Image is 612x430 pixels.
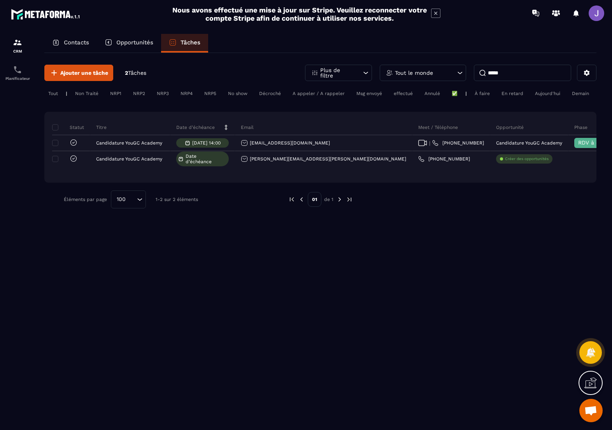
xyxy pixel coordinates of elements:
[241,124,254,130] p: Email
[579,399,603,422] div: Ouvrir le chat
[288,196,295,203] img: prev
[429,140,430,146] span: |
[44,34,97,53] a: Contacts
[186,153,227,164] span: Date d’échéance
[395,70,433,76] p: Tout le monde
[568,89,593,98] div: Demain
[289,89,349,98] div: A appeler / A rappeler
[13,65,22,74] img: scheduler
[177,89,196,98] div: NRP4
[13,38,22,47] img: formation
[172,6,427,22] h2: Nous avons effectué une mise à jour sur Stripe. Veuillez reconnecter votre compte Stripe afin de ...
[161,34,208,53] a: Tâches
[432,140,484,146] a: [PHONE_NUMBER]
[64,197,107,202] p: Éléments par page
[97,34,161,53] a: Opportunités
[465,91,467,96] p: |
[176,124,215,130] p: Date d’échéance
[255,89,285,98] div: Décroché
[2,32,33,59] a: formationformationCRM
[448,89,461,98] div: ✅
[156,197,198,202] p: 1-2 sur 2 éléments
[96,156,162,162] p: Candidature YouGC Academy
[421,89,444,98] div: Annulé
[324,196,333,203] p: de 1
[496,124,524,130] p: Opportunité
[471,89,494,98] div: À faire
[181,39,200,46] p: Tâches
[192,140,221,146] p: [DATE] 14:00
[44,89,62,98] div: Tout
[200,89,220,98] div: NRP5
[308,192,321,207] p: 01
[2,49,33,53] p: CRM
[114,195,128,204] span: 100
[64,39,89,46] p: Contacts
[320,67,354,78] p: Plus de filtre
[418,124,458,130] p: Meet / Téléphone
[153,89,173,98] div: NRP3
[531,89,564,98] div: Aujourd'hui
[66,91,67,96] p: |
[336,196,343,203] img: next
[44,65,113,81] button: Ajouter une tâche
[496,140,562,146] p: Candidature YouGC Academy
[128,70,146,76] span: Tâches
[116,39,153,46] p: Opportunités
[60,69,108,77] span: Ajouter une tâche
[505,156,549,162] p: Créer des opportunités
[71,89,102,98] div: Non Traité
[129,89,149,98] div: NRP2
[125,69,146,77] p: 2
[111,190,146,208] div: Search for option
[298,196,305,203] img: prev
[96,124,107,130] p: Titre
[498,89,527,98] div: En retard
[11,7,81,21] img: logo
[96,140,162,146] p: Candidature YouGC Academy
[352,89,386,98] div: Msg envoyé
[128,195,135,204] input: Search for option
[54,124,84,130] p: Statut
[346,196,353,203] img: next
[2,76,33,81] p: Planificateur
[390,89,417,98] div: effectué
[418,156,470,162] a: [PHONE_NUMBER]
[574,124,587,130] p: Phase
[224,89,251,98] div: No show
[2,59,33,86] a: schedulerschedulerPlanificateur
[106,89,125,98] div: NRP1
